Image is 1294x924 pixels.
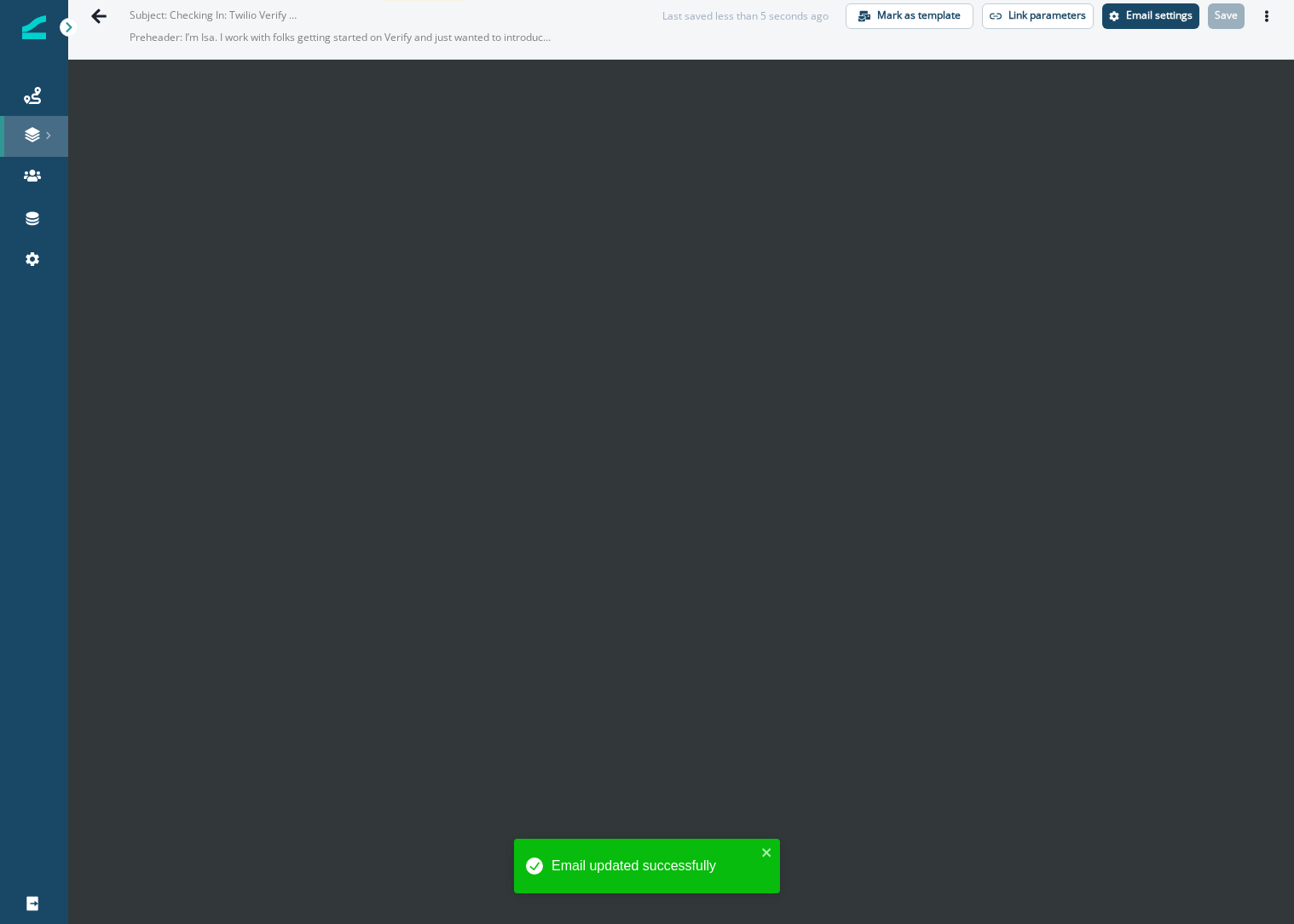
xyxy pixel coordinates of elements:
button: Actions [1253,3,1280,29]
img: Inflection [22,15,46,39]
button: Save [1208,3,1245,29]
button: close [761,846,773,859]
button: Settings [1102,3,1199,29]
p: Save [1215,9,1238,21]
p: Subject: Checking In: Twilio Verify Onboarding [130,1,300,23]
div: Last saved less than 5 seconds ago [662,9,829,24]
div: Email updated successfully [552,856,756,876]
p: Email settings [1126,9,1193,21]
p: Mark as template [877,9,961,21]
button: Mark as template [846,3,973,29]
button: Link parameters [982,3,1094,29]
p: Link parameters [1008,9,1086,21]
p: Preheader: I’m Isa. I work with folks getting started on Verify and just wanted to introduce myself. [130,23,556,52]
